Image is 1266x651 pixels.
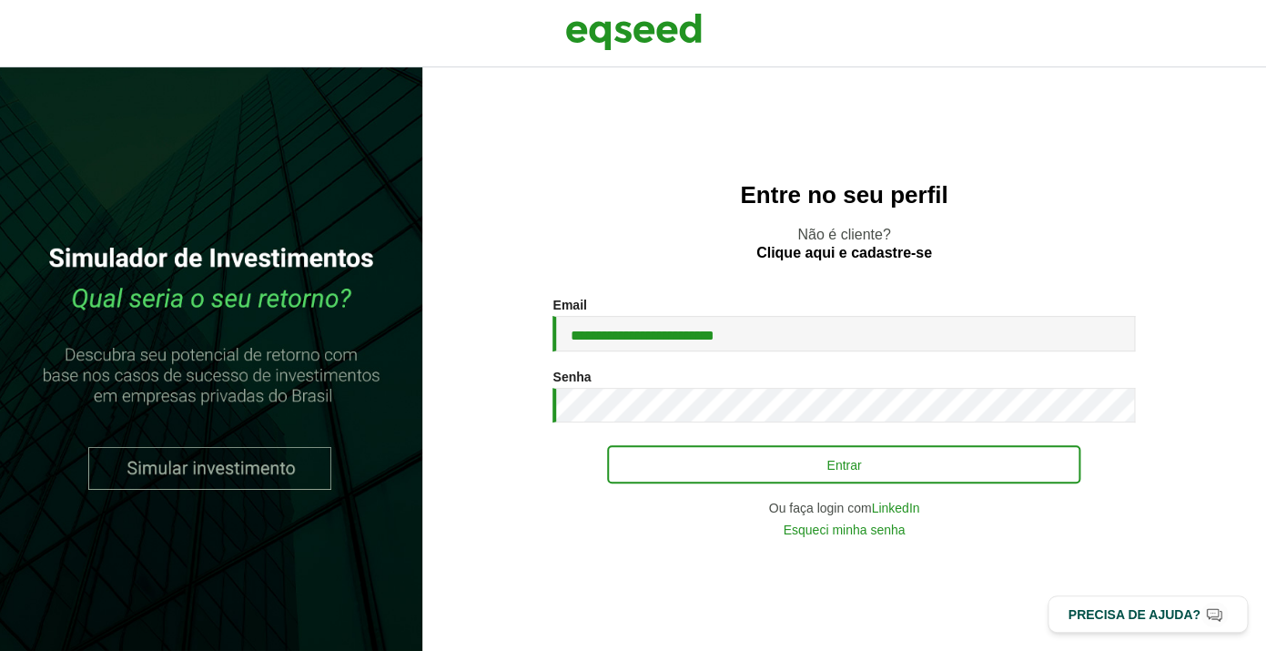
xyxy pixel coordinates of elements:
[552,299,586,311] label: Email
[871,502,919,514] a: LinkedIn
[459,182,1230,209] h2: Entre no seu perfil
[552,502,1135,514] div: Ou faça login com
[783,524,905,536] a: Esqueci minha senha
[459,226,1230,260] p: Não é cliente?
[552,371,591,383] label: Senha
[565,9,702,55] img: EqSeed Logo
[607,445,1080,483] button: Entrar
[756,246,932,260] a: Clique aqui e cadastre-se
